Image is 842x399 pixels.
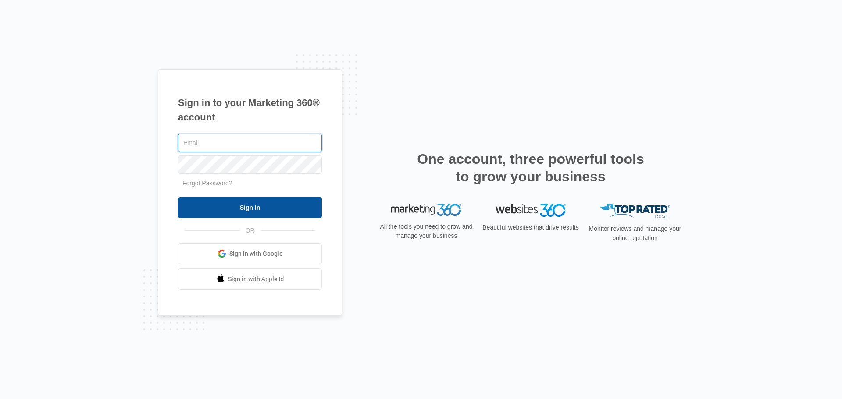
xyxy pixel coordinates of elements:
span: Sign in with Google [229,249,283,258]
h2: One account, three powerful tools to grow your business [414,150,647,185]
span: Sign in with Apple Id [228,275,284,284]
a: Sign in with Apple Id [178,268,322,290]
img: Marketing 360 [391,204,461,216]
img: Websites 360 [496,204,566,216]
span: OR [239,226,261,235]
img: Top Rated Local [600,204,670,218]
p: Monitor reviews and manage your online reputation [586,224,684,243]
h1: Sign in to your Marketing 360® account [178,95,322,124]
a: Forgot Password? [182,180,232,187]
input: Email [178,134,322,152]
p: All the tools you need to grow and manage your business [377,222,475,240]
a: Sign in with Google [178,243,322,264]
input: Sign In [178,197,322,218]
p: Beautiful websites that drive results [482,223,580,232]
